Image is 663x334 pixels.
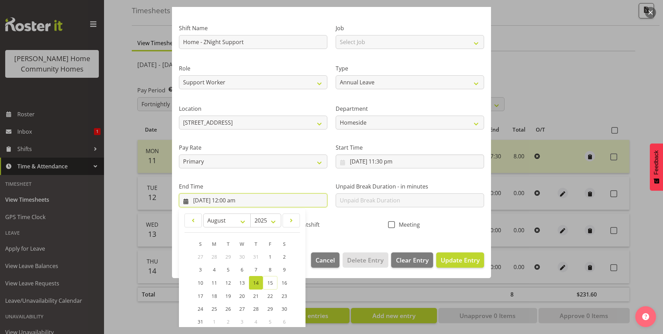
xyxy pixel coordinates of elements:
[269,253,272,260] span: 1
[263,290,277,302] a: 22
[253,306,259,312] span: 28
[198,293,203,299] span: 17
[239,293,245,299] span: 20
[395,221,420,228] span: Meeting
[221,302,235,315] a: 26
[227,318,230,325] span: 2
[239,253,245,260] span: 30
[193,290,207,302] a: 17
[253,279,259,286] span: 14
[249,302,263,315] a: 28
[255,241,257,247] span: T
[179,35,327,49] input: Shift Name
[212,306,217,312] span: 25
[441,256,480,264] span: Update Entry
[283,253,286,260] span: 2
[263,263,277,276] a: 8
[277,263,291,276] a: 9
[255,266,257,273] span: 7
[225,253,231,260] span: 29
[193,276,207,290] a: 10
[198,306,203,312] span: 24
[207,276,221,290] a: 11
[347,256,384,265] span: Delete Entry
[336,193,484,207] input: Unpaid Break Duration
[249,263,263,276] a: 7
[221,290,235,302] a: 19
[249,276,263,290] a: 14
[193,315,207,328] a: 31
[653,150,660,175] span: Feedback
[225,293,231,299] span: 19
[267,279,273,286] span: 15
[198,253,203,260] span: 27
[221,276,235,290] a: 12
[642,313,649,320] img: help-xxl-2.png
[207,290,221,302] a: 18
[282,279,287,286] span: 16
[241,266,243,273] span: 6
[198,318,203,325] span: 31
[311,252,339,268] button: Cancel
[343,252,388,268] button: Delete Entry
[336,182,484,191] label: Unpaid Break Duration - in minutes
[336,143,484,152] label: Start Time
[283,241,286,247] span: S
[436,252,484,268] button: Update Entry
[263,276,277,290] a: 15
[212,253,217,260] span: 28
[225,306,231,312] span: 26
[269,266,272,273] span: 8
[198,279,203,286] span: 10
[267,306,273,312] span: 29
[235,302,249,315] a: 27
[336,105,484,113] label: Department
[213,318,216,325] span: 1
[213,266,216,273] span: 4
[179,193,327,207] input: Click to select...
[391,252,433,268] button: Clear Entry
[650,143,663,191] button: Feedback - Show survey
[193,263,207,276] a: 3
[282,293,287,299] span: 23
[269,241,271,247] span: F
[225,279,231,286] span: 12
[179,64,327,73] label: Role
[336,64,484,73] label: Type
[241,318,243,325] span: 3
[277,290,291,302] a: 23
[263,302,277,315] a: 29
[336,155,484,168] input: Click to select...
[282,306,287,312] span: 30
[199,266,202,273] span: 3
[249,290,263,302] a: 21
[277,302,291,315] a: 30
[179,105,327,113] label: Location
[207,302,221,315] a: 25
[336,24,484,32] label: Job
[212,293,217,299] span: 18
[267,293,273,299] span: 22
[269,318,272,325] span: 5
[179,24,327,32] label: Shift Name
[221,263,235,276] a: 5
[179,182,327,191] label: End Time
[253,253,259,260] span: 31
[253,293,259,299] span: 21
[263,250,277,263] a: 1
[235,276,249,290] a: 13
[283,266,286,273] span: 9
[227,266,230,273] span: 5
[277,250,291,263] a: 2
[212,241,216,247] span: M
[239,279,245,286] span: 13
[212,279,217,286] span: 11
[283,318,286,325] span: 6
[193,302,207,315] a: 24
[227,241,230,247] span: T
[235,263,249,276] a: 6
[235,290,249,302] a: 20
[396,256,429,265] span: Clear Entry
[240,241,244,247] span: W
[239,306,245,312] span: 27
